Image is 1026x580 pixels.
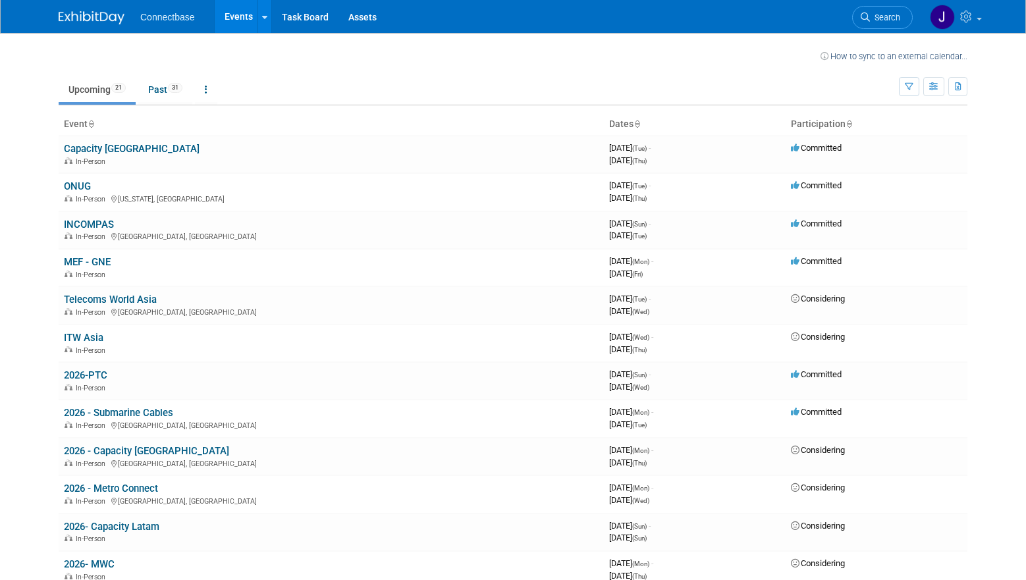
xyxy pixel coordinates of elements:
img: In-Person Event [65,421,72,428]
span: (Sun) [632,523,647,530]
span: Committed [791,180,842,190]
a: ONUG [64,180,91,192]
span: (Fri) [632,271,643,278]
div: [GEOGRAPHIC_DATA], [GEOGRAPHIC_DATA] [64,306,599,317]
span: (Sun) [632,535,647,542]
img: In-Person Event [65,384,72,390]
span: Committed [791,407,842,417]
span: 31 [168,83,182,93]
span: - [649,369,651,379]
span: [DATE] [609,306,649,316]
a: Search [852,6,913,29]
span: Considering [791,558,845,568]
a: 2026 - Capacity [GEOGRAPHIC_DATA] [64,445,229,457]
span: In-Person [76,460,109,468]
span: [DATE] [609,382,649,392]
a: Past31 [138,77,192,102]
a: 2026-PTC [64,369,107,381]
span: - [651,558,653,568]
span: (Tue) [632,232,647,240]
a: Upcoming21 [59,77,136,102]
span: Considering [791,445,845,455]
a: Sort by Start Date [634,119,640,129]
span: (Sun) [632,371,647,379]
div: [GEOGRAPHIC_DATA], [GEOGRAPHIC_DATA] [64,458,599,468]
span: [DATE] [609,558,653,568]
span: Search [870,13,900,22]
span: [DATE] [609,193,647,203]
span: [DATE] [609,256,653,266]
span: In-Person [76,421,109,430]
img: John Reumann [930,5,955,30]
span: (Mon) [632,258,649,265]
span: [DATE] [609,230,647,240]
img: In-Person Event [65,460,72,466]
span: (Tue) [632,421,647,429]
span: [DATE] [609,369,651,379]
a: 2026- Capacity Latam [64,521,159,533]
span: (Thu) [632,346,647,354]
a: MEF - GNE [64,256,111,268]
span: [DATE] [609,269,643,278]
span: - [649,294,651,303]
th: Event [59,113,604,136]
span: Committed [791,256,842,266]
span: Considering [791,483,845,492]
span: [DATE] [609,180,651,190]
span: In-Person [76,535,109,543]
span: (Wed) [632,497,649,504]
span: (Sun) [632,221,647,228]
a: 2026 - Metro Connect [64,483,158,494]
span: [DATE] [609,533,647,542]
span: [DATE] [609,294,651,303]
a: Sort by Participation Type [846,119,852,129]
img: In-Person Event [65,195,72,201]
span: In-Person [76,271,109,279]
span: (Wed) [632,308,649,315]
span: (Tue) [632,296,647,303]
span: In-Person [76,232,109,241]
span: - [651,332,653,342]
img: In-Person Event [65,271,72,277]
span: Connectbase [140,12,195,22]
a: How to sync to an external calendar... [821,51,967,61]
span: (Mon) [632,409,649,416]
a: 2026 - Submarine Cables [64,407,173,419]
a: Capacity [GEOGRAPHIC_DATA] [64,143,200,155]
span: Committed [791,143,842,153]
span: (Wed) [632,334,649,341]
span: - [651,256,653,266]
span: - [649,143,651,153]
span: In-Person [76,157,109,166]
a: Sort by Event Name [88,119,94,129]
span: (Tue) [632,145,647,152]
span: [DATE] [609,332,653,342]
span: [DATE] [609,483,653,492]
span: Committed [791,219,842,228]
span: In-Person [76,497,109,506]
span: Considering [791,521,845,531]
a: ITW Asia [64,332,103,344]
span: (Thu) [632,195,647,202]
span: Considering [791,332,845,342]
span: (Mon) [632,560,649,567]
span: [DATE] [609,445,653,455]
a: Telecoms World Asia [64,294,157,305]
span: (Thu) [632,460,647,467]
span: [DATE] [609,495,649,505]
span: In-Person [76,384,109,392]
th: Dates [604,113,786,136]
span: [DATE] [609,344,647,354]
span: Considering [791,294,845,303]
span: - [651,483,653,492]
th: Participation [786,113,967,136]
div: [US_STATE], [GEOGRAPHIC_DATA] [64,193,599,203]
span: - [649,219,651,228]
span: - [649,180,651,190]
span: (Thu) [632,573,647,580]
img: In-Person Event [65,497,72,504]
img: In-Person Event [65,308,72,315]
span: [DATE] [609,219,651,228]
img: In-Person Event [65,232,72,239]
img: In-Person Event [65,573,72,579]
